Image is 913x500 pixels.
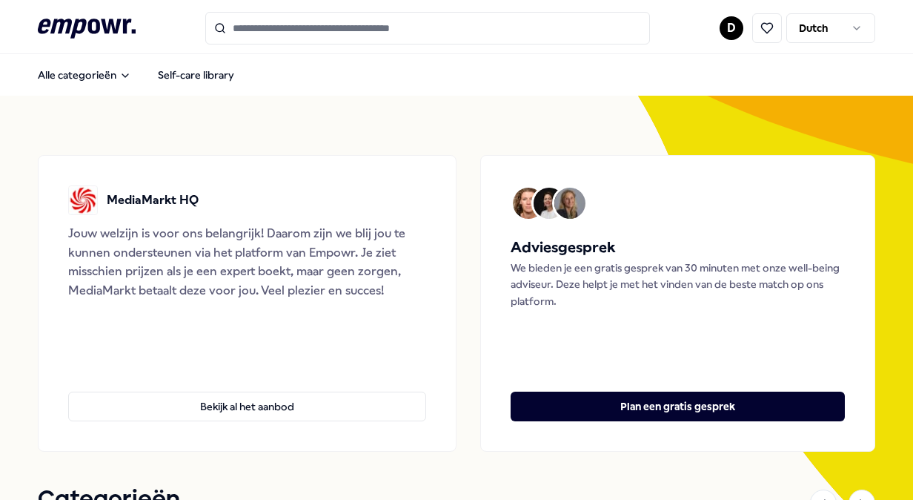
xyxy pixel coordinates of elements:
p: MediaMarkt HQ [107,191,199,210]
img: Avatar [554,188,585,219]
img: Avatar [513,188,544,219]
input: Search for products, categories or subcategories [205,12,650,45]
img: Avatar [534,188,565,219]
button: Plan een gratis gesprek [511,392,845,421]
p: We bieden je een gratis gesprek van 30 minuten met onze well-being adviseur. Deze helpt je met he... [511,260,845,309]
button: Alle categorieën [26,60,143,90]
img: MediaMarkt HQ [68,185,98,215]
a: Self-care library [146,60,246,90]
nav: Main [26,60,246,90]
button: Bekijk al het aanbod [68,392,426,421]
a: Bekijk al het aanbod [68,368,426,421]
button: D [720,16,743,40]
div: Jouw welzijn is voor ons belangrijk! Daarom zijn we blij jou te kunnen ondersteunen via het platf... [68,224,426,300]
h5: Adviesgesprek [511,236,845,260]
